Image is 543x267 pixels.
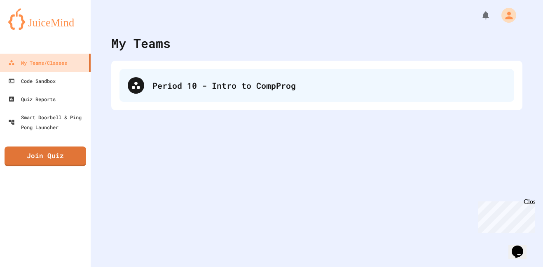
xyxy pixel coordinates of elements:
[8,8,82,30] img: logo-orange.svg
[466,8,493,22] div: My Notifications
[493,6,518,25] div: My Account
[8,58,67,68] div: My Teams/Classes
[3,3,57,52] div: Chat with us now!Close
[111,34,171,52] div: My Teams
[508,234,535,259] iframe: chat widget
[119,69,514,102] div: Period 10 - Intro to CompProg
[5,146,86,166] a: Join Quiz
[152,79,506,92] div: Period 10 - Intro to CompProg
[8,112,87,132] div: Smart Doorbell & Ping Pong Launcher
[8,76,56,86] div: Code Sandbox
[475,198,535,233] iframe: chat widget
[8,94,56,104] div: Quiz Reports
